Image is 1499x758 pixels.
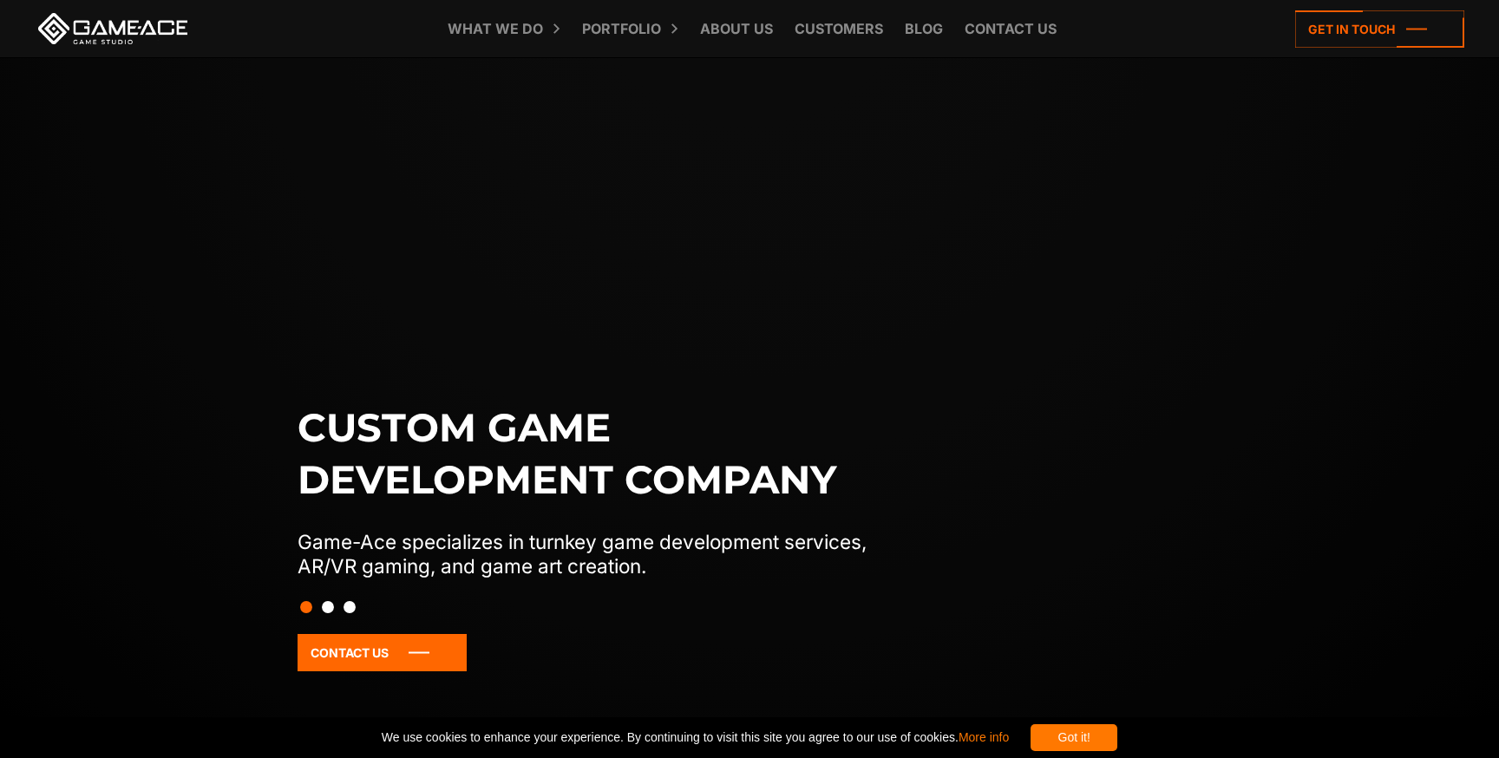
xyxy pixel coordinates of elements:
[298,530,903,578] p: Game-Ace specializes in turnkey game development services, AR/VR gaming, and game art creation.
[300,592,312,622] button: Slide 1
[1295,10,1464,48] a: Get in touch
[298,634,467,671] a: Contact Us
[959,730,1009,744] a: More info
[322,592,334,622] button: Slide 2
[382,724,1009,751] span: We use cookies to enhance your experience. By continuing to visit this site you agree to our use ...
[1031,724,1117,751] div: Got it!
[298,402,903,506] h1: Custom game development company
[344,592,356,622] button: Slide 3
